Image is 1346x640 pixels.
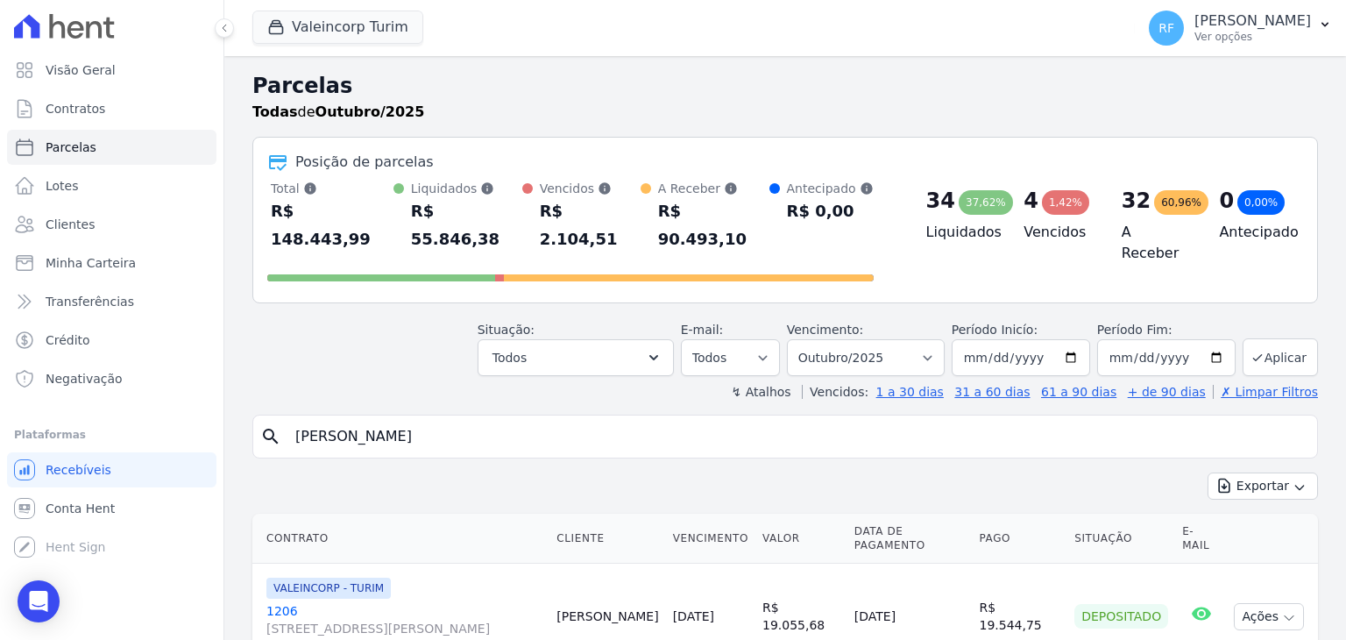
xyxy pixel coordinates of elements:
button: Exportar [1208,473,1318,500]
div: Open Intercom Messenger [18,580,60,622]
div: Antecipado [787,180,874,197]
span: Todos [492,347,527,368]
label: E-mail: [681,323,724,337]
div: 1,42% [1042,190,1089,215]
span: Conta Hent [46,500,115,517]
div: 4 [1024,187,1038,215]
div: R$ 2.104,51 [540,197,641,253]
div: 37,62% [959,190,1013,215]
div: R$ 148.443,99 [271,197,393,253]
div: R$ 0,00 [787,197,874,225]
a: Contratos [7,91,216,126]
button: Valeincorp Turim [252,11,423,44]
div: Liquidados [411,180,522,197]
a: Visão Geral [7,53,216,88]
div: Posição de parcelas [295,152,434,173]
span: Negativação [46,370,123,388]
a: Recebíveis [7,452,216,487]
strong: Todas [252,103,298,120]
button: Todos [478,339,674,376]
a: Negativação [7,361,216,396]
button: Aplicar [1243,338,1318,376]
label: Período Inicío: [952,323,1038,337]
a: 1 a 30 dias [876,385,944,399]
label: Vencimento: [787,323,863,337]
label: Vencidos: [802,385,868,399]
th: Valor [755,514,847,564]
h2: Parcelas [252,70,1318,102]
a: + de 90 dias [1128,385,1206,399]
a: 61 a 90 dias [1041,385,1116,399]
th: Cliente [549,514,665,564]
div: Total [271,180,393,197]
div: 0,00% [1237,190,1285,215]
h4: Antecipado [1219,222,1289,243]
a: Lotes [7,168,216,203]
h4: Liquidados [926,222,996,243]
a: 31 a 60 dias [954,385,1030,399]
th: Data de Pagamento [847,514,973,564]
span: Contratos [46,100,105,117]
div: Plataformas [14,424,209,445]
th: Vencimento [666,514,755,564]
div: 0 [1219,187,1234,215]
span: Transferências [46,293,134,310]
span: Clientes [46,216,95,233]
a: Clientes [7,207,216,242]
h4: A Receber [1122,222,1192,264]
strong: Outubro/2025 [315,103,425,120]
a: Conta Hent [7,491,216,526]
div: A Receber [658,180,769,197]
span: Lotes [46,177,79,195]
span: Minha Carteira [46,254,136,272]
p: de [252,102,424,123]
span: Parcelas [46,139,96,156]
span: RF [1158,22,1174,34]
div: 34 [926,187,955,215]
a: Parcelas [7,130,216,165]
a: Crédito [7,323,216,358]
button: Ações [1234,603,1304,630]
a: [DATE] [673,609,714,623]
p: [PERSON_NAME] [1194,12,1311,30]
th: Situação [1067,514,1175,564]
div: Depositado [1074,604,1168,629]
th: E-mail [1175,514,1227,564]
button: RF [PERSON_NAME] Ver opções [1135,4,1346,53]
span: Recebíveis [46,461,111,479]
a: Transferências [7,284,216,319]
label: ↯ Atalhos [731,385,790,399]
div: 60,96% [1154,190,1208,215]
label: Período Fim: [1097,321,1236,339]
p: Ver opções [1194,30,1311,44]
div: 32 [1122,187,1151,215]
h4: Vencidos [1024,222,1094,243]
label: Situação: [478,323,535,337]
span: VALEINCORP - TURIM [266,578,391,599]
a: Minha Carteira [7,245,216,281]
th: Contrato [252,514,549,564]
input: Buscar por nome do lote ou do cliente [285,419,1310,454]
span: Crédito [46,331,90,349]
a: ✗ Limpar Filtros [1213,385,1318,399]
i: search [260,426,281,447]
th: Pago [973,514,1068,564]
div: R$ 55.846,38 [411,197,522,253]
div: R$ 90.493,10 [658,197,769,253]
span: Visão Geral [46,61,116,79]
div: Vencidos [540,180,641,197]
